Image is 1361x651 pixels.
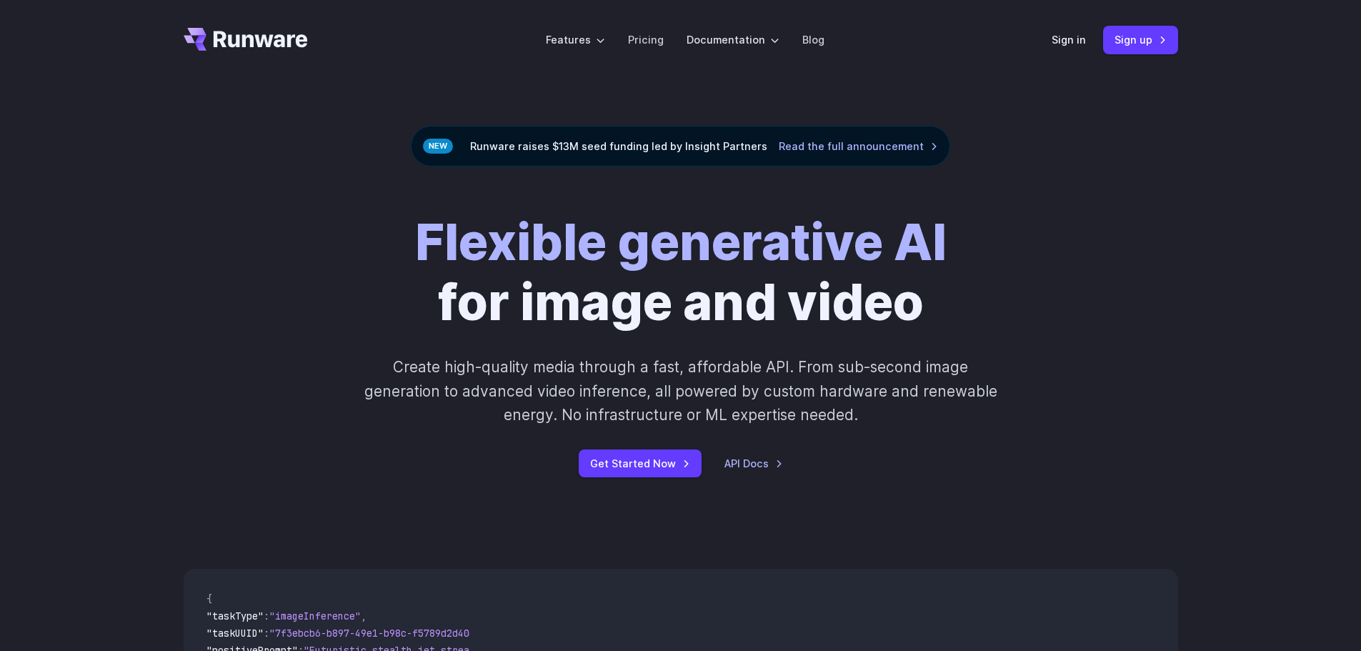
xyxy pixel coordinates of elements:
[361,610,367,622] span: ,
[206,592,212,605] span: {
[1052,31,1086,48] a: Sign in
[269,627,487,640] span: "7f3ebcb6-b897-49e1-b98c-f5789d2d40d7"
[579,449,702,477] a: Get Started Now
[206,610,264,622] span: "taskType"
[687,31,779,48] label: Documentation
[206,627,264,640] span: "taskUUID"
[269,610,361,622] span: "imageInference"
[1103,26,1178,54] a: Sign up
[802,31,824,48] a: Blog
[415,212,947,272] strong: Flexible generative AI
[546,31,605,48] label: Features
[415,212,947,332] h1: for image and video
[628,31,664,48] a: Pricing
[724,455,783,472] a: API Docs
[184,28,308,51] a: Go to /
[264,627,269,640] span: :
[411,126,950,167] div: Runware raises $13M seed funding led by Insight Partners
[264,610,269,622] span: :
[779,138,938,154] a: Read the full announcement
[362,355,999,427] p: Create high-quality media through a fast, affordable API. From sub-second image generation to adv...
